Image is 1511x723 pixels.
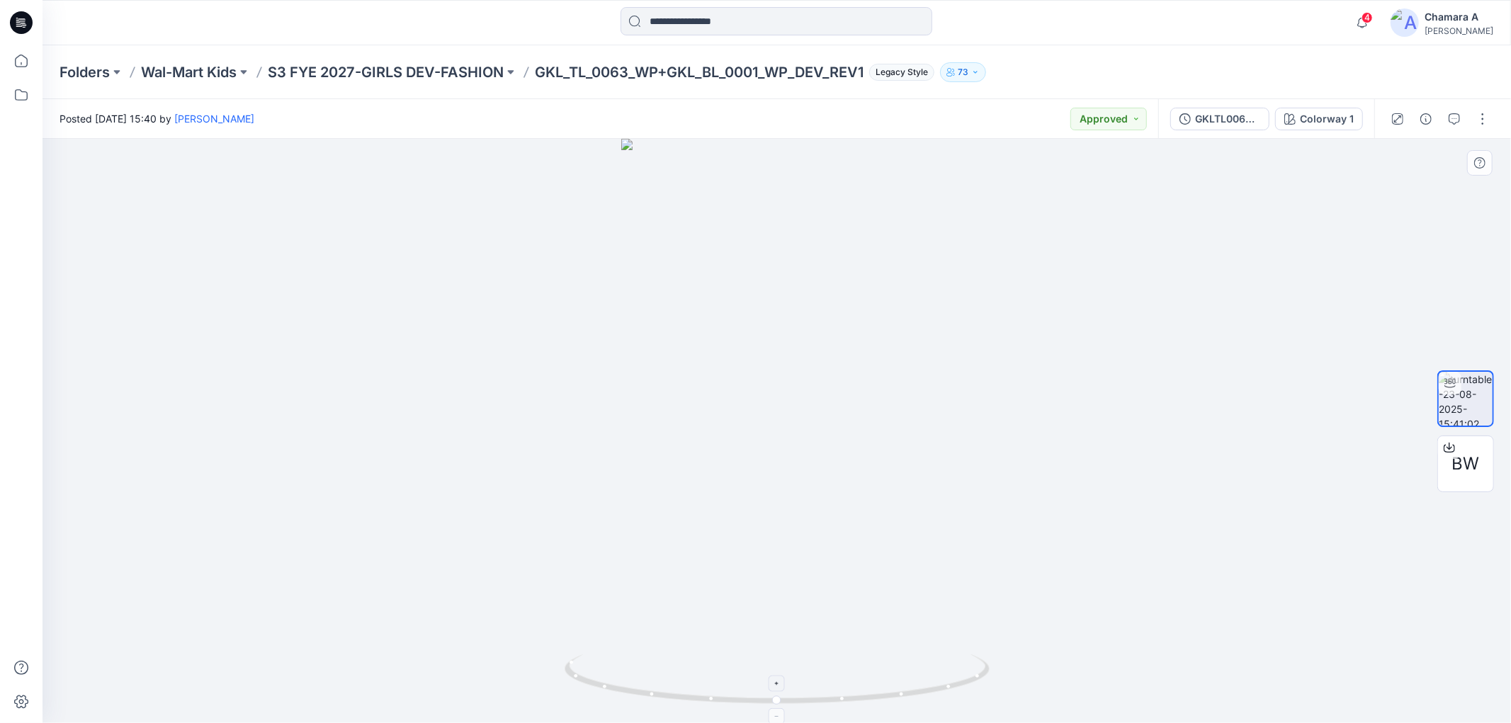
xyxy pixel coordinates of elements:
div: Colorway 1 [1300,111,1354,127]
button: GKLTL0063WP_GKLBS0007 AS [1170,108,1269,130]
a: S3 FYE 2027-GIRLS DEV-FASHION [268,62,504,82]
a: Wal-Mart Kids [141,62,237,82]
button: Legacy Style [864,62,934,82]
div: GKLTL0063WP_GKLBS0007 AS [1195,111,1260,127]
span: BW [1452,451,1480,477]
button: 73 [940,62,986,82]
span: Legacy Style [869,64,934,81]
p: 73 [958,64,968,80]
div: Chamara A [1425,8,1493,25]
button: Details [1415,108,1437,130]
a: Folders [60,62,110,82]
p: GKL_TL_0063_WP+GKL_BL_0001_WP_DEV_REV1 [535,62,864,82]
img: turntable-23-08-2025-15:41:02 [1439,372,1493,426]
span: 4 [1362,12,1373,23]
span: Posted [DATE] 15:40 by [60,111,254,126]
button: Colorway 1 [1275,108,1363,130]
div: [PERSON_NAME] [1425,25,1493,36]
a: [PERSON_NAME] [174,113,254,125]
img: avatar [1391,8,1419,37]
